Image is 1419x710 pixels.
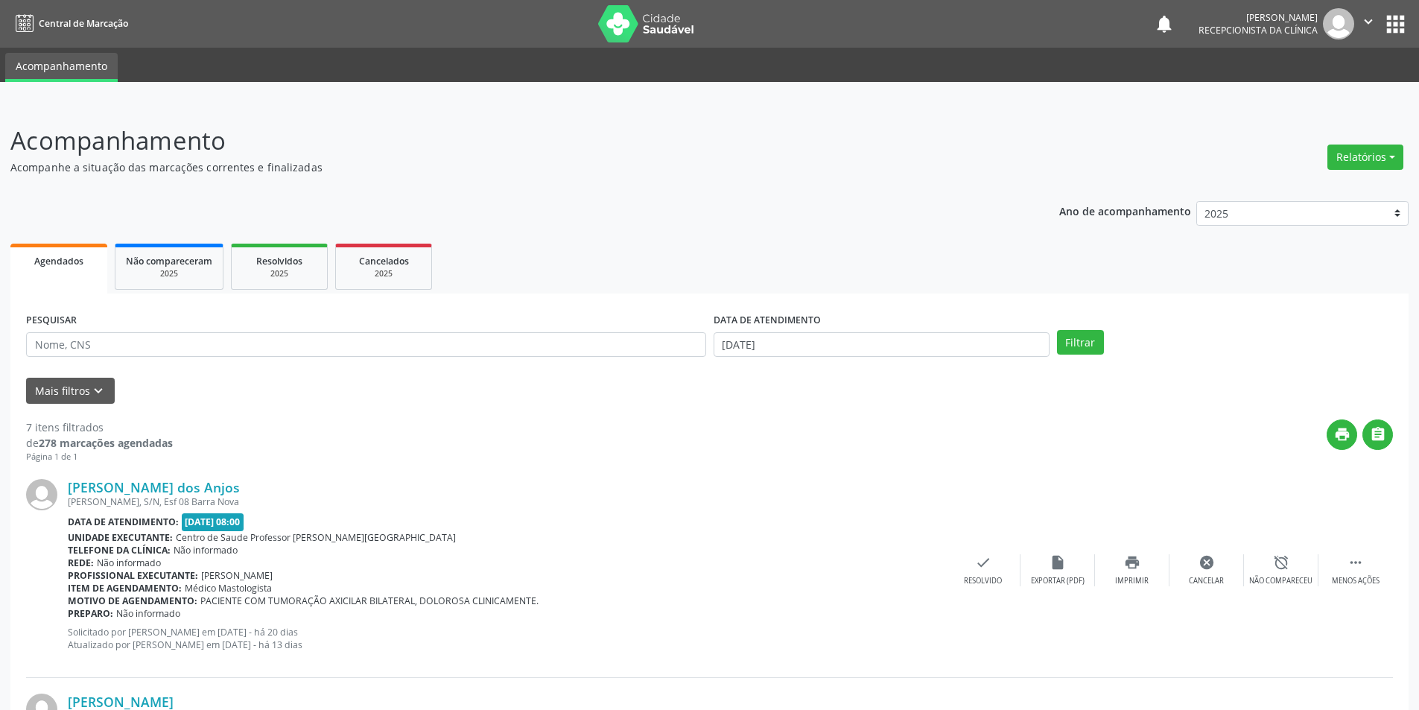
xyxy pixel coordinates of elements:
[39,17,128,30] span: Central de Marcação
[68,495,946,508] div: [PERSON_NAME], S/N, Esf 08 Barra Nova
[975,554,991,571] i: check
[256,255,302,267] span: Resolvidos
[185,582,272,595] span: Médico Mastologista
[1332,576,1380,586] div: Menos ações
[116,607,180,620] span: Não informado
[26,309,77,332] label: PESQUISAR
[200,595,539,607] span: PACIENTE COM TUMORAÇÃO AXICILAR BILATERAL, DOLOROSA CLINICAMENTE.
[1199,11,1318,24] div: [PERSON_NAME]
[1362,419,1393,450] button: 
[1327,145,1403,170] button: Relatórios
[26,435,173,451] div: de
[1334,426,1350,443] i: print
[1370,426,1386,443] i: 
[68,557,94,569] b: Rede:
[1199,554,1215,571] i: cancel
[1347,554,1364,571] i: 
[1354,8,1383,39] button: 
[68,582,182,595] b: Item de agendamento:
[1059,201,1191,220] p: Ano de acompanhamento
[1323,8,1354,39] img: img
[68,544,171,557] b: Telefone da clínica:
[5,53,118,82] a: Acompanhamento
[176,531,456,544] span: Centro de Saude Professor [PERSON_NAME][GEOGRAPHIC_DATA]
[68,516,179,528] b: Data de atendimento:
[126,255,212,267] span: Não compareceram
[1057,330,1104,355] button: Filtrar
[359,255,409,267] span: Cancelados
[1050,554,1066,571] i: insert_drive_file
[201,569,273,582] span: [PERSON_NAME]
[68,569,198,582] b: Profissional executante:
[1360,13,1377,30] i: 
[26,419,173,435] div: 7 itens filtrados
[1124,554,1140,571] i: print
[346,268,421,279] div: 2025
[90,383,107,399] i: keyboard_arrow_down
[26,479,57,510] img: img
[68,626,946,651] p: Solicitado por [PERSON_NAME] em [DATE] - há 20 dias Atualizado por [PERSON_NAME] em [DATE] - há 1...
[1327,419,1357,450] button: print
[10,11,128,36] a: Central de Marcação
[242,268,317,279] div: 2025
[68,479,240,495] a: [PERSON_NAME] dos Anjos
[1189,576,1224,586] div: Cancelar
[26,378,115,404] button: Mais filtroskeyboard_arrow_down
[68,694,174,710] a: [PERSON_NAME]
[714,309,821,332] label: DATA DE ATENDIMENTO
[26,332,706,358] input: Nome, CNS
[97,557,161,569] span: Não informado
[68,607,113,620] b: Preparo:
[26,451,173,463] div: Página 1 de 1
[10,159,989,175] p: Acompanhe a situação das marcações correntes e finalizadas
[174,544,238,557] span: Não informado
[714,332,1050,358] input: Selecione um intervalo
[964,576,1002,586] div: Resolvido
[39,436,173,450] strong: 278 marcações agendadas
[68,531,173,544] b: Unidade executante:
[1115,576,1149,586] div: Imprimir
[126,268,212,279] div: 2025
[68,595,197,607] b: Motivo de agendamento:
[1383,11,1409,37] button: apps
[34,255,83,267] span: Agendados
[10,122,989,159] p: Acompanhamento
[1154,13,1175,34] button: notifications
[1031,576,1085,586] div: Exportar (PDF)
[1249,576,1312,586] div: Não compareceu
[1199,24,1318,37] span: Recepcionista da clínica
[1273,554,1289,571] i: alarm_off
[182,513,244,530] span: [DATE] 08:00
